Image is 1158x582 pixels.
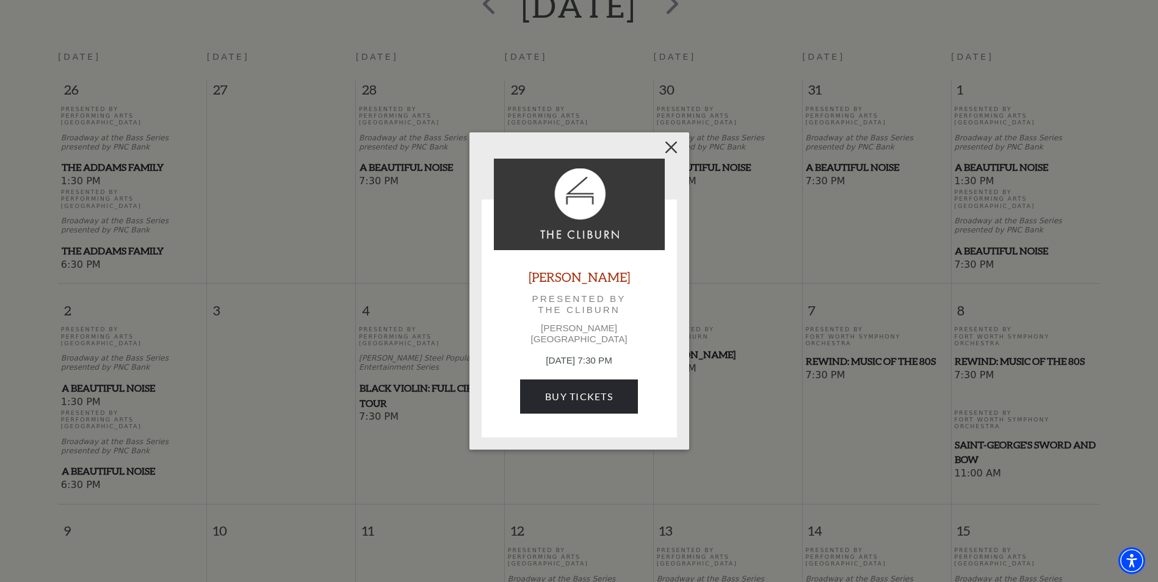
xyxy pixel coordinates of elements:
[494,323,665,345] p: [PERSON_NAME][GEOGRAPHIC_DATA]
[494,354,665,368] p: [DATE] 7:30 PM
[511,293,648,315] p: Presented by The Cliburn
[659,136,682,159] button: Close
[529,268,630,285] a: [PERSON_NAME]
[494,159,665,250] img: Beatrice Rana
[1118,547,1145,574] div: Accessibility Menu
[520,379,638,414] a: Buy Tickets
